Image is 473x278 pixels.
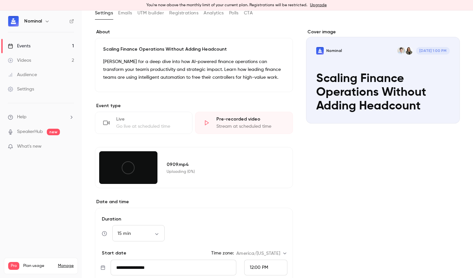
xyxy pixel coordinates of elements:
div: America/[US_STATE] [236,250,287,257]
span: Plan usage [23,263,54,269]
span: What's new [17,143,42,150]
p: Event type [95,103,293,109]
a: SpeakerHub [17,128,43,135]
div: Settings [8,86,34,92]
div: Live [116,116,184,123]
button: Registrations [169,8,198,18]
button: Emails [118,8,132,18]
span: new [47,129,60,135]
label: Time zone: [211,250,234,256]
button: Settings [95,8,113,18]
a: Upgrade [310,3,327,8]
a: Manage [58,263,74,269]
div: From [244,260,287,275]
div: Pre-recorded videoStream at scheduled time [195,112,293,134]
span: Help [17,114,27,121]
img: Nominal [8,16,19,26]
div: Pre-recorded video [216,116,284,123]
input: Tue, Feb 17, 2026 [111,260,236,275]
h6: Nominal [24,18,42,25]
div: Stream at scheduled time [216,123,284,130]
span: 12:00 PM [250,265,268,270]
label: Date and time [95,199,293,205]
button: Polls [229,8,239,18]
label: About [95,29,293,35]
div: 15 min [112,230,165,237]
div: 0909.mp4 [167,161,277,168]
div: Uploading (0%) [167,169,277,174]
div: Videos [8,57,31,64]
label: Duration [100,216,287,222]
span: Pro [8,262,19,270]
button: Analytics [204,8,224,18]
div: Go live at scheduled time [116,123,184,130]
p: Scaling Finance Operations Without Adding Headcount [103,46,285,53]
div: Events [8,43,30,49]
li: help-dropdown-opener [8,114,74,121]
p: Start date [100,250,126,256]
label: Cover image [306,29,460,35]
section: Cover image [306,29,460,123]
div: LiveGo live at scheduled time [95,112,192,134]
div: Audience [8,72,37,78]
button: UTM builder [137,8,164,18]
p: [PERSON_NAME] for a deep dive into how AI-powered finance operations can transform your team's pr... [103,58,285,81]
button: CTA [244,8,253,18]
